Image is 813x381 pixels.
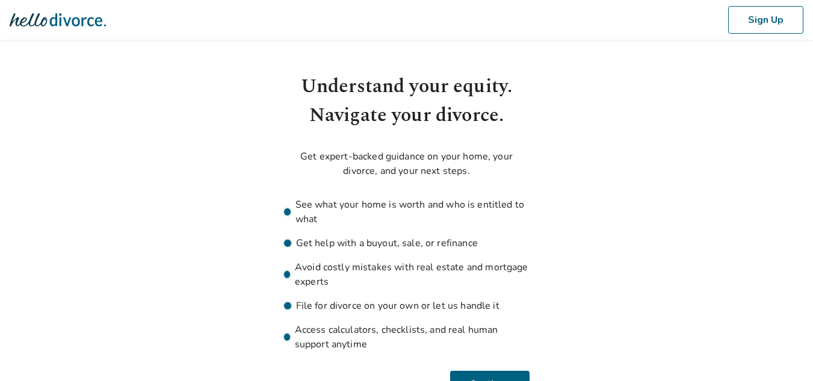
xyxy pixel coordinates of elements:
[284,149,530,178] p: Get expert-backed guidance on your home, your divorce, and your next steps.
[284,236,530,250] li: Get help with a buyout, sale, or refinance
[284,260,530,289] li: Avoid costly mistakes with real estate and mortgage experts
[284,197,530,226] li: See what your home is worth and who is entitled to what
[284,72,530,130] h1: Understand your equity. Navigate your divorce.
[728,6,803,34] button: Sign Up
[10,8,106,32] img: Hello Divorce Logo
[284,299,530,313] li: File for divorce on your own or let us handle it
[284,323,530,352] li: Access calculators, checklists, and real human support anytime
